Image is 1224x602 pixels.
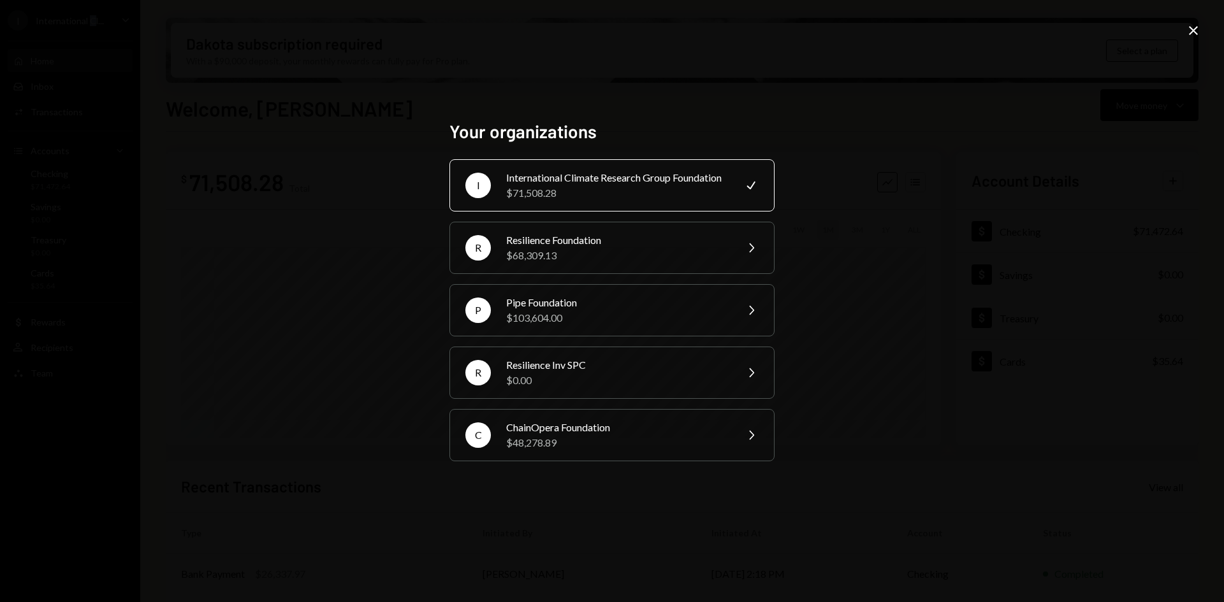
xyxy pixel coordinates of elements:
div: $0.00 [506,373,728,388]
div: C [465,422,491,448]
div: P [465,297,491,323]
button: RResilience Foundation$68,309.13 [449,222,775,274]
div: R [465,360,491,385]
h2: Your organizations [449,119,775,144]
div: I [465,173,491,198]
div: $48,278.89 [506,435,728,450]
div: Resilience Foundation [506,233,728,248]
button: RResilience Inv SPC$0.00 [449,347,775,399]
div: ChainOpera Foundation [506,420,728,435]
button: CChainOpera Foundation$48,278.89 [449,409,775,461]
button: PPipe Foundation$103,604.00 [449,284,775,336]
div: $68,309.13 [506,248,728,263]
div: Pipe Foundation [506,295,728,310]
div: $103,604.00 [506,310,728,326]
div: Resilience Inv SPC [506,357,728,373]
div: R [465,235,491,261]
div: $71,508.28 [506,185,728,201]
button: IInternational Climate Research Group Foundation$71,508.28 [449,159,775,211]
div: International Climate Research Group Foundation [506,170,728,185]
